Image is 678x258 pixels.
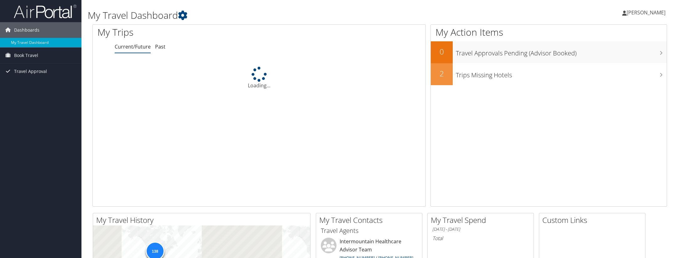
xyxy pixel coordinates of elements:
[431,68,453,79] h2: 2
[14,22,39,38] span: Dashboards
[319,215,422,225] h2: My Travel Contacts
[431,46,453,57] h2: 0
[155,43,165,50] a: Past
[14,4,76,19] img: airportal-logo.png
[431,215,534,225] h2: My Travel Spend
[14,48,38,63] span: Book Travel
[321,226,417,235] h3: Travel Agents
[432,226,529,232] h6: [DATE] - [DATE]
[93,67,425,89] div: Loading...
[456,46,667,58] h3: Travel Approvals Pending (Advisor Booked)
[115,43,151,50] a: Current/Future
[97,26,282,39] h1: My Trips
[622,3,672,22] a: [PERSON_NAME]
[627,9,665,16] span: [PERSON_NAME]
[432,235,529,242] h6: Total
[456,68,667,80] h3: Trips Missing Hotels
[431,26,667,39] h1: My Action Items
[431,41,667,63] a: 0Travel Approvals Pending (Advisor Booked)
[542,215,645,225] h2: Custom Links
[14,64,47,79] span: Travel Approval
[88,9,477,22] h1: My Travel Dashboard
[96,215,310,225] h2: My Travel History
[431,63,667,85] a: 2Trips Missing Hotels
